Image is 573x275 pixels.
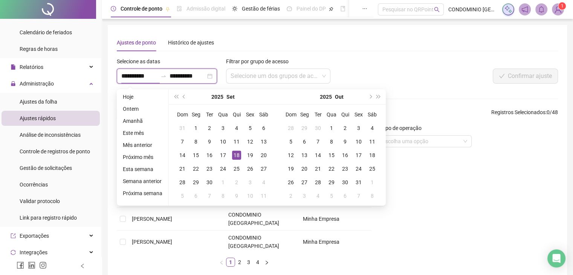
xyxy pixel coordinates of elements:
[211,89,223,104] button: year panel
[448,5,498,14] span: CONDOMINIO [GEOGRAPHIC_DATA]
[226,57,293,66] label: Filtrar por grupo de acesso
[117,57,165,66] label: Selecione as datas
[327,164,336,173] div: 22
[189,121,203,135] td: 2025-09-01
[39,261,47,269] span: instagram
[327,137,336,146] div: 8
[20,165,72,171] span: Gestão de solicitações
[20,115,56,121] span: Ajustes rápidos
[189,162,203,176] td: 2025-09-22
[246,137,255,146] div: 12
[254,258,262,266] a: 4
[168,38,214,47] div: Histórico de ajustes
[230,189,243,203] td: 2025-10-09
[257,108,270,121] th: Sáb
[243,121,257,135] td: 2025-09-05
[20,249,47,255] span: Integrações
[354,137,363,146] div: 10
[120,128,165,137] li: Este mês
[338,189,352,203] td: 2025-11-06
[203,108,216,121] th: Ter
[365,189,379,203] td: 2025-11-08
[352,135,365,148] td: 2025-10-10
[257,121,270,135] td: 2025-09-06
[286,137,295,146] div: 5
[327,124,336,133] div: 1
[120,116,165,125] li: Amanhã
[178,151,187,160] div: 14
[219,164,228,173] div: 24
[177,6,182,11] span: file-done
[246,164,255,173] div: 26
[298,135,311,148] td: 2025-10-06
[257,189,270,203] td: 2025-10-11
[11,64,16,70] span: file
[259,124,268,133] div: 6
[259,151,268,160] div: 20
[232,6,237,11] span: sun
[172,89,180,104] button: super-prev-year
[165,7,170,11] span: pushpin
[176,148,189,162] td: 2025-09-14
[341,151,350,160] div: 16
[300,151,309,160] div: 13
[340,6,345,11] span: book
[244,258,253,267] li: 3
[368,137,377,146] div: 11
[300,191,309,200] div: 3
[232,124,241,133] div: 4
[132,239,172,245] span: [PERSON_NAME]
[203,189,216,203] td: 2025-10-07
[284,108,298,121] th: Dom
[259,178,268,187] div: 4
[365,108,379,121] th: Sáb
[313,191,322,200] div: 4
[246,124,255,133] div: 5
[132,216,172,222] span: [PERSON_NAME]
[327,191,336,200] div: 5
[216,148,230,162] td: 2025-09-17
[120,153,165,162] li: Próximo mês
[434,7,440,12] span: search
[178,178,187,187] div: 28
[20,198,60,204] span: Validar protocolo
[365,176,379,189] td: 2025-11-01
[203,135,216,148] td: 2025-09-09
[219,151,228,160] div: 17
[219,178,228,187] div: 1
[311,162,325,176] td: 2025-10-21
[246,191,255,200] div: 10
[219,124,228,133] div: 3
[313,124,322,133] div: 30
[120,177,165,186] li: Semana anterior
[205,164,214,173] div: 23
[176,189,189,203] td: 2025-10-05
[178,137,187,146] div: 7
[311,135,325,148] td: 2025-10-07
[329,7,333,11] span: pushpin
[284,135,298,148] td: 2025-10-05
[230,108,243,121] th: Qui
[362,6,367,11] span: ellipsis
[257,162,270,176] td: 2025-09-27
[226,258,235,267] li: 1
[259,137,268,146] div: 13
[354,178,363,187] div: 31
[243,176,257,189] td: 2025-10-03
[178,124,187,133] div: 31
[176,176,189,189] td: 2025-09-28
[226,258,235,266] a: 1
[216,135,230,148] td: 2025-09-10
[230,148,243,162] td: 2025-09-18
[120,92,165,101] li: Hoje
[216,108,230,121] th: Qua
[205,124,214,133] div: 2
[300,164,309,173] div: 20
[558,2,566,10] sup: Atualize o seu contato no menu Meus Dados
[203,176,216,189] td: 2025-09-30
[354,191,363,200] div: 7
[246,178,255,187] div: 3
[11,250,16,255] span: sync
[228,212,279,226] span: CONDOMINIO [GEOGRAPHIC_DATA]
[216,176,230,189] td: 2025-10-01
